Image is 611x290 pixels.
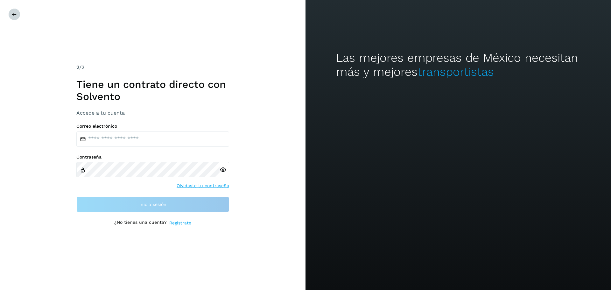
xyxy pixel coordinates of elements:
[76,64,229,71] div: /2
[177,182,229,189] a: Olvidaste tu contraseña
[336,51,580,79] h2: Las mejores empresas de México necesitan más y mejores
[76,154,229,160] label: Contraseña
[418,65,494,79] span: transportistas
[76,124,229,129] label: Correo electrónico
[76,78,229,103] h1: Tiene un contrato directo con Solvento
[76,110,229,116] h3: Accede a tu cuenta
[139,202,166,207] span: Inicia sesión
[169,220,191,226] a: Regístrate
[76,197,229,212] button: Inicia sesión
[76,64,79,70] span: 2
[114,220,167,226] p: ¿No tienes una cuenta?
